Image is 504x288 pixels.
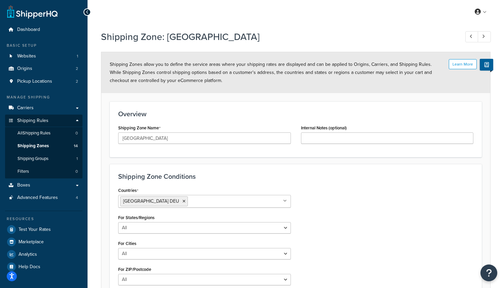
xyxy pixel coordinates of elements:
span: Origins [17,66,32,72]
span: Marketplace [19,239,44,245]
label: Internal Notes (optional) [301,125,347,130]
li: Shipping Zones [5,140,82,152]
a: Analytics [5,248,82,260]
a: Websites1 [5,50,82,63]
label: For States/Regions [118,215,155,220]
button: Learn More [449,59,477,69]
a: Filters0 [5,165,82,178]
span: [GEOGRAPHIC_DATA] DEU [123,198,179,205]
h3: Overview [118,110,473,118]
label: Shipping Zone Name [118,125,161,131]
div: Resources [5,216,82,222]
a: Next Record [478,31,491,42]
a: Origins2 [5,63,82,75]
span: Pickup Locations [17,79,52,84]
li: Origins [5,63,82,75]
a: Advanced Features4 [5,192,82,204]
h3: Shipping Zone Conditions [118,173,473,180]
label: Countries [118,188,138,193]
a: Carriers [5,102,82,114]
span: Help Docs [19,264,40,270]
span: Shipping Groups [18,156,48,162]
span: 0 [75,130,78,136]
span: 4 [76,195,78,201]
h1: Shipping Zone: [GEOGRAPHIC_DATA] [101,30,453,43]
a: Test Your Rates [5,223,82,236]
li: Filters [5,165,82,178]
li: Shipping Groups [5,153,82,165]
a: Shipping Rules [5,115,82,127]
span: 1 [77,53,78,59]
a: Help Docs [5,261,82,273]
a: Previous Record [465,31,478,42]
span: 2 [76,66,78,72]
span: Shipping Rules [17,118,48,124]
a: Shipping Groups1 [5,153,82,165]
button: Open Resource Center [480,264,497,281]
span: Shipping Zones [18,143,49,149]
span: Analytics [19,252,37,257]
span: Test Your Rates [19,227,51,233]
li: Pickup Locations [5,75,82,88]
span: Boxes [17,182,30,188]
span: 2 [76,79,78,84]
span: Carriers [17,105,34,111]
a: Pickup Locations2 [5,75,82,88]
label: For ZIP/Postcode [118,267,151,272]
span: Websites [17,53,36,59]
span: Dashboard [17,27,40,33]
li: Advanced Features [5,192,82,204]
li: Websites [5,50,82,63]
div: Basic Setup [5,43,82,48]
div: Manage Shipping [5,94,82,100]
span: All Shipping Rules [18,130,51,136]
button: Show Help Docs [480,59,493,71]
span: Filters [18,169,29,174]
span: Advanced Features [17,195,58,201]
a: Shipping Zones14 [5,140,82,152]
span: Shipping Zones allow you to define the service areas where your shipping rates are displayed and ... [110,61,432,84]
a: Dashboard [5,24,82,36]
li: Shipping Rules [5,115,82,178]
a: AllShipping Rules0 [5,127,82,139]
span: 1 [76,156,78,162]
span: 0 [75,169,78,174]
span: 14 [74,143,78,149]
a: Boxes [5,179,82,192]
label: For Cities [118,241,136,246]
a: Marketplace [5,236,82,248]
